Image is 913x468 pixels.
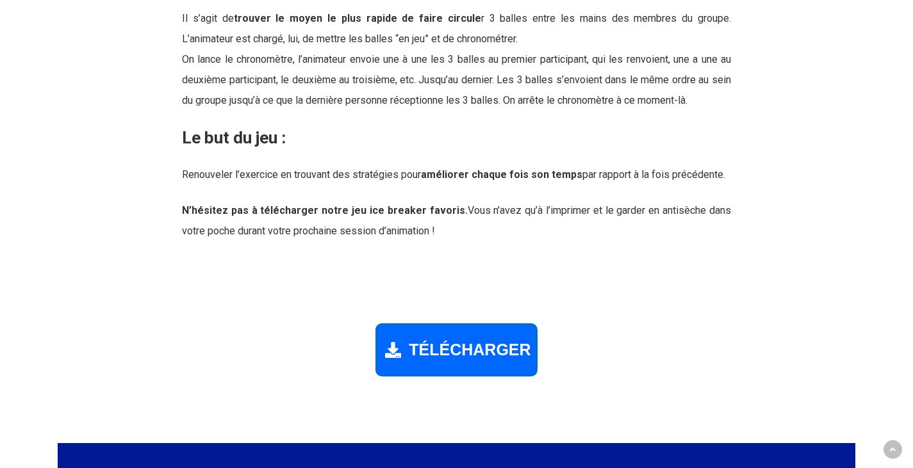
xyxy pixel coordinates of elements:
[182,53,731,106] span: On lance le chronomètre, l’animateur envoie une à une les 3 balles au premier participant, qui le...
[182,200,731,241] p: Vous n’avez qu’à l’imprimer et le garder en antisèche dans votre poche durant votre prochaine ses...
[182,285,731,311] h2: Outils - Icebreaker balles
[182,204,468,216] strong: N’hésitez pas à télécharger notre jeu ice breaker favoris.
[421,168,582,181] strong: améliorer chaque fois son temps
[182,168,725,181] span: Renouveler l’exercice en trouvant des stratégies pour par rapport à la fois précédente.
[182,12,731,45] span: Il s’agit de r 3 balles entre les mains des membres du groupe. L’animateur est chargé, lui, de me...
[409,341,531,359] span: TÉLÉCHARGER
[234,12,481,24] strong: trouver le moyen le plus rapide de faire circule
[182,128,286,147] strong: Le but du jeu :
